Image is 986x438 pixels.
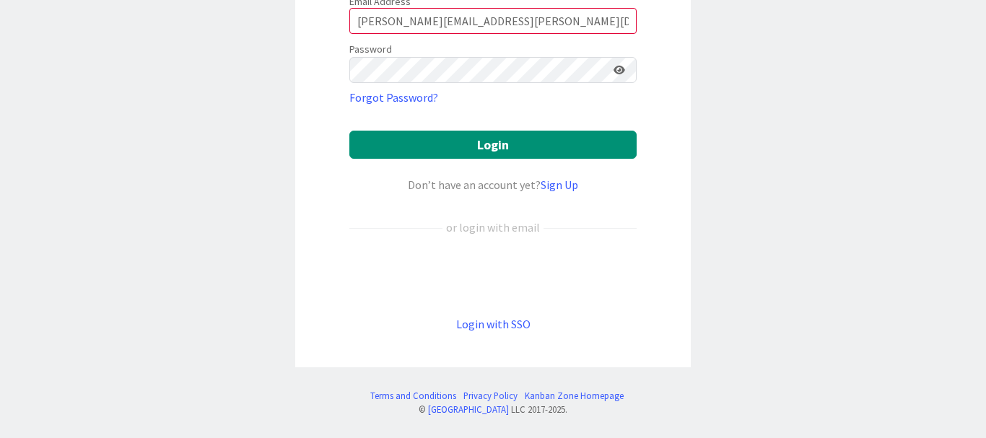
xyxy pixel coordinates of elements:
[442,219,544,236] div: or login with email
[363,403,624,416] div: © LLC 2017- 2025 .
[342,260,644,292] iframe: Botão Iniciar sessão com o Google
[349,131,637,159] button: Login
[541,178,578,192] a: Sign Up
[456,317,531,331] a: Login with SSO
[428,403,509,415] a: [GEOGRAPHIC_DATA]
[349,176,637,193] div: Don’t have an account yet?
[463,389,518,403] a: Privacy Policy
[525,389,624,403] a: Kanban Zone Homepage
[349,89,438,106] a: Forgot Password?
[370,389,456,403] a: Terms and Conditions
[349,42,392,57] label: Password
